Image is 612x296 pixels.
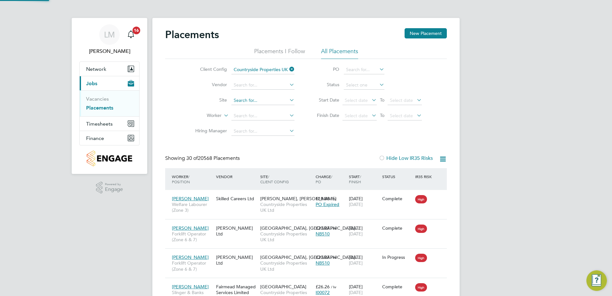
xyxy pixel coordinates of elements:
span: / hr [331,284,336,289]
span: £18.88 [316,196,330,201]
span: High [415,283,427,292]
div: Vendor [214,171,259,182]
span: To [378,96,386,104]
img: countryside-properties-logo-retina.png [87,151,132,166]
span: [PERSON_NAME] [172,284,209,290]
label: Worker [185,112,221,119]
span: High [415,254,427,262]
div: [PERSON_NAME] Ltd [214,251,259,269]
label: Start Date [310,97,339,103]
div: Complete [382,196,412,201]
li: Placements I Follow [254,47,305,59]
label: Finish Date [310,112,339,118]
input: Search for... [231,96,294,105]
span: Select date [390,97,413,103]
button: Timesheets [80,117,139,131]
span: [PERSON_NAME], [PERSON_NAME] [260,196,336,201]
span: 20568 Placements [186,155,240,161]
span: NB510 [316,231,330,237]
div: Charge [314,171,347,187]
span: [GEOGRAPHIC_DATA] [260,284,306,290]
label: Vendor [190,82,227,87]
span: Timesheets [86,121,113,127]
input: Search for... [231,127,294,136]
li: All Placements [321,47,358,59]
span: [GEOGRAPHIC_DATA], [GEOGRAPHIC_DATA]… [260,225,359,231]
span: / hr [331,196,336,201]
label: Hide Low IR35 Risks [379,155,433,161]
div: Complete [382,225,412,231]
a: Placements [86,105,113,111]
a: [PERSON_NAME]Slinger & Banks Person (Zone 1)Fairmead Managed Services Limited[GEOGRAPHIC_DATA]Cou... [170,280,447,286]
input: Search for... [231,81,294,90]
div: [DATE] [347,193,381,210]
span: Finance [86,135,104,141]
span: Forklift Operator (Zone 6 & 7) [172,260,213,272]
div: [DATE] [347,251,381,269]
button: Engage Resource Center [586,270,607,291]
button: Finance [80,131,139,145]
label: PO [310,66,339,72]
input: Search for... [231,111,294,120]
label: Status [310,82,339,87]
div: Start [347,171,381,187]
a: [PERSON_NAME]Welfare Labourer (Zone 3)Skilled Careers Ltd[PERSON_NAME], [PERSON_NAME]Countryside ... [170,192,447,198]
span: / Finish [349,174,361,184]
button: Network [80,62,139,76]
span: To [378,111,386,119]
input: Select one [344,81,384,90]
span: / hr [331,226,336,231]
span: I00072 [316,290,330,295]
div: [DATE] [347,222,381,240]
span: / hr [331,255,336,260]
div: Worker [170,171,214,187]
input: Search for... [231,65,294,74]
a: [PERSON_NAME]Forklift Operator (Zone 6 & 7)[PERSON_NAME] Ltd[GEOGRAPHIC_DATA], [GEOGRAPHIC_DATA]…... [170,251,447,256]
nav: Main navigation [72,18,147,174]
span: / Position [172,174,190,184]
label: Site [190,97,227,103]
a: [PERSON_NAME]Forklift Operator (Zone 6 & 7)[PERSON_NAME] Ltd[GEOGRAPHIC_DATA], [GEOGRAPHIC_DATA]…... [170,222,447,227]
span: Countryside Properties UK Ltd [260,201,312,213]
span: [DATE] [349,231,363,237]
span: [PERSON_NAME] [172,225,209,231]
span: [PERSON_NAME] [172,196,209,201]
input: Search for... [344,65,384,74]
span: Select date [345,97,368,103]
h2: Placements [165,28,219,41]
span: £23.07 [316,225,330,231]
div: Complete [382,284,412,290]
a: Vacancies [86,96,109,102]
span: / PO [316,174,332,184]
span: Engage [105,187,123,192]
span: High [415,195,427,203]
span: £23.07 [316,254,330,260]
div: In Progress [382,254,412,260]
span: Network [86,66,106,72]
a: LM[PERSON_NAME] [79,24,140,55]
span: Countryside Properties UK Ltd [260,260,312,272]
span: [DATE] [349,290,363,295]
span: PO Expired [316,201,339,207]
span: Select date [345,113,368,119]
div: Jobs [80,90,139,116]
a: Powered byEngage [96,182,123,194]
span: Jobs [86,80,97,86]
span: [GEOGRAPHIC_DATA], [GEOGRAPHIC_DATA]… [260,254,359,260]
span: NB510 [316,260,330,266]
div: Site [259,171,314,187]
span: 16 [133,27,140,34]
span: 30 of [186,155,198,161]
button: Jobs [80,76,139,90]
span: / Client Config [260,174,289,184]
label: Hiring Manager [190,128,227,134]
span: Countryside Properties UK Ltd [260,231,312,243]
label: Client Config [190,66,227,72]
a: 16 [125,24,137,45]
span: [PERSON_NAME] [172,254,209,260]
span: [DATE] [349,260,363,266]
div: Skilled Careers Ltd [214,193,259,205]
div: [PERSON_NAME] Ltd [214,222,259,240]
a: Go to home page [79,151,140,166]
span: High [415,225,427,233]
